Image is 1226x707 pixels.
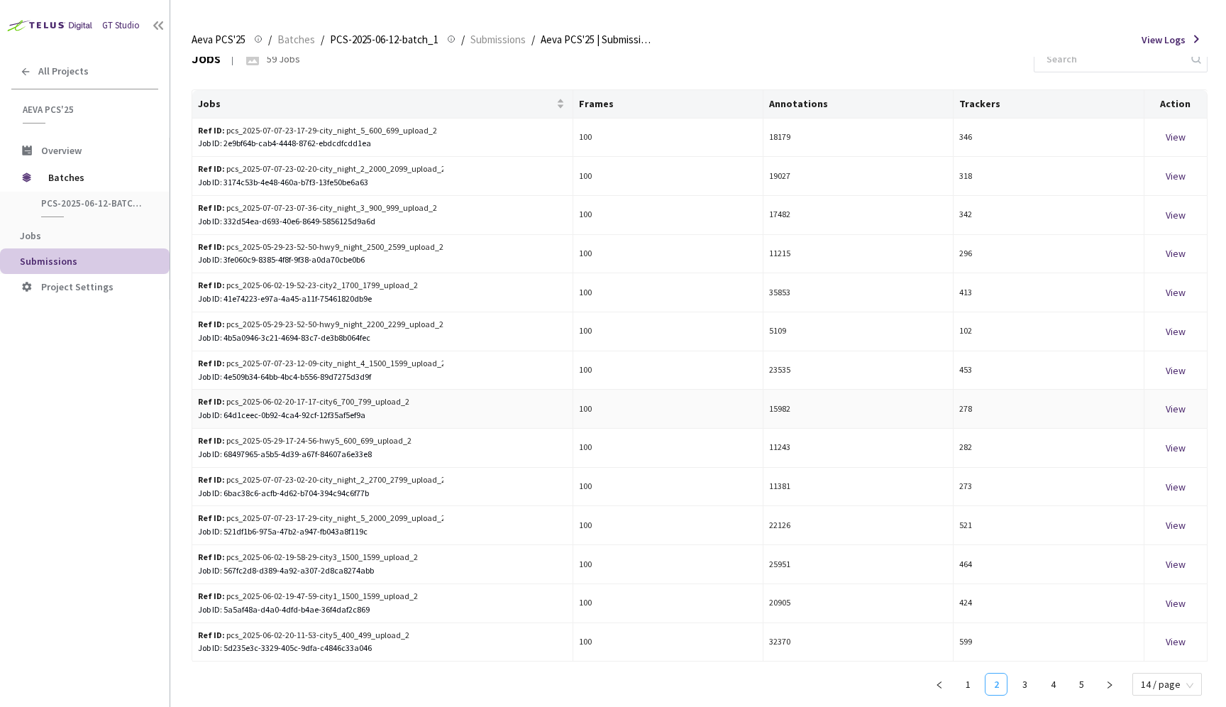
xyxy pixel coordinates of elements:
div: View [1150,285,1201,300]
td: 100 [573,468,763,507]
b: Ref ID: [198,396,225,407]
div: pcs_2025-06-02-19-58-29-city3_1500_1599_upload_2 [198,551,443,564]
td: 100 [573,429,763,468]
div: View [1150,479,1201,495]
td: 413 [954,273,1144,312]
td: 23535 [763,351,954,390]
div: Job ID: 68497965-a5b5-4d39-a67f-84607a6e33e8 [198,448,567,461]
div: View [1150,517,1201,533]
td: 17482 [763,196,954,235]
div: View [1150,401,1201,417]
b: Ref ID: [198,474,225,485]
div: Job ID: 2e9bf64b-cab4-4448-8762-ebdcdfcdd1ea [198,137,567,150]
div: Job ID: 41e74223-e97a-4a45-a11f-75461820db9e [198,292,567,306]
b: Ref ID: [198,630,225,640]
div: pcs_2025-05-29-23-52-50-hwy9_night_2200_2299_upload_2 [198,318,443,331]
div: View [1150,363,1201,378]
td: 15982 [763,390,954,429]
td: 296 [954,235,1144,274]
td: 5109 [763,312,954,351]
div: Job ID: 3fe060c9-8385-4f8f-9f38-a0da70cbe0b6 [198,253,567,267]
b: Ref ID: [198,319,225,329]
span: PCS-2025-06-12-batch_1 [330,31,438,48]
div: 59 Jobs [267,52,300,66]
th: Frames [573,90,763,119]
b: Ref ID: [198,280,225,290]
td: 346 [954,119,1144,158]
span: Jobs [20,229,41,242]
div: Job ID: 5d235e3c-3329-405c-9dfa-c4846c33a046 [198,642,567,655]
div: View [1150,634,1201,650]
span: Aeva PCS'25 [192,31,245,48]
td: 11381 [763,468,954,507]
div: pcs_2025-06-02-19-52-23-city2_1700_1799_upload_2 [198,279,443,292]
b: Ref ID: [198,552,225,562]
span: right [1105,681,1114,689]
span: left [935,681,944,689]
th: Annotations [763,90,954,119]
li: Next Page [1098,673,1121,696]
span: Aeva PCS'25 [23,104,150,116]
div: Job ID: 567fc2d8-d389-4a92-a307-2d8ca8274abb [198,564,567,578]
td: 278 [954,390,1144,429]
b: Ref ID: [198,202,225,213]
div: View [1150,129,1201,145]
a: 5 [1071,674,1092,695]
td: 100 [573,273,763,312]
td: 100 [573,196,763,235]
td: 100 [573,119,763,158]
td: 19027 [763,157,954,196]
td: 100 [573,545,763,584]
div: pcs_2025-05-29-17-24-56-hwy5_600_699_upload_2 [198,434,443,448]
td: 100 [573,235,763,274]
td: 100 [573,506,763,545]
li: Previous Page [928,673,951,696]
div: pcs_2025-05-29-23-52-50-hwy9_night_2500_2599_upload_2 [198,241,443,254]
td: 102 [954,312,1144,351]
a: 4 [1042,674,1064,695]
div: pcs_2025-07-07-23-12-09-city_night_4_1500_1599_upload_2 [198,357,443,371]
td: 11215 [763,235,954,274]
td: 282 [954,429,1144,468]
div: View [1150,168,1201,184]
li: / [531,31,535,48]
span: All Projects [38,65,89,77]
td: 273 [954,468,1144,507]
div: GT Studio [102,19,140,33]
a: 1 [957,674,978,695]
div: Job ID: 5a5af48a-d4a0-4dfd-b4ae-36f4daf2c869 [198,603,567,617]
td: 100 [573,157,763,196]
div: pcs_2025-07-07-23-17-29-city_night_5_600_699_upload_2 [198,124,443,138]
div: View [1150,207,1201,223]
a: 2 [985,674,1007,695]
div: View [1150,324,1201,339]
span: Project Settings [41,280,114,293]
th: Trackers [954,90,1144,119]
td: 22126 [763,506,954,545]
td: 100 [573,584,763,623]
input: Search [1038,46,1189,72]
button: left [928,673,951,696]
li: 5 [1070,673,1093,696]
div: View [1150,596,1201,611]
td: 25951 [763,545,954,584]
span: Batches [48,163,145,192]
button: right [1098,673,1121,696]
div: pcs_2025-06-02-20-11-53-city5_400_499_upload_2 [198,629,443,642]
b: Ref ID: [198,435,225,446]
div: Job ID: 4e509b34-64bb-4bc4-b556-89d7275d3d9f [198,371,567,384]
div: Job ID: 64d1ceec-0b92-4ca4-92cf-12f35af5ef9a [198,409,567,422]
b: Ref ID: [198,241,225,252]
div: View [1150,440,1201,456]
td: 35853 [763,273,954,312]
li: / [321,31,324,48]
li: / [461,31,465,48]
a: Batches [275,31,318,47]
li: 3 [1013,673,1036,696]
span: Aeva PCS'25 | Submission 5 [541,31,656,48]
div: pcs_2025-06-02-19-47-59-city1_1500_1599_upload_2 [198,590,443,603]
b: Ref ID: [198,125,225,136]
div: View [1150,246,1201,261]
td: 453 [954,351,1144,390]
li: 2 [985,673,1007,696]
